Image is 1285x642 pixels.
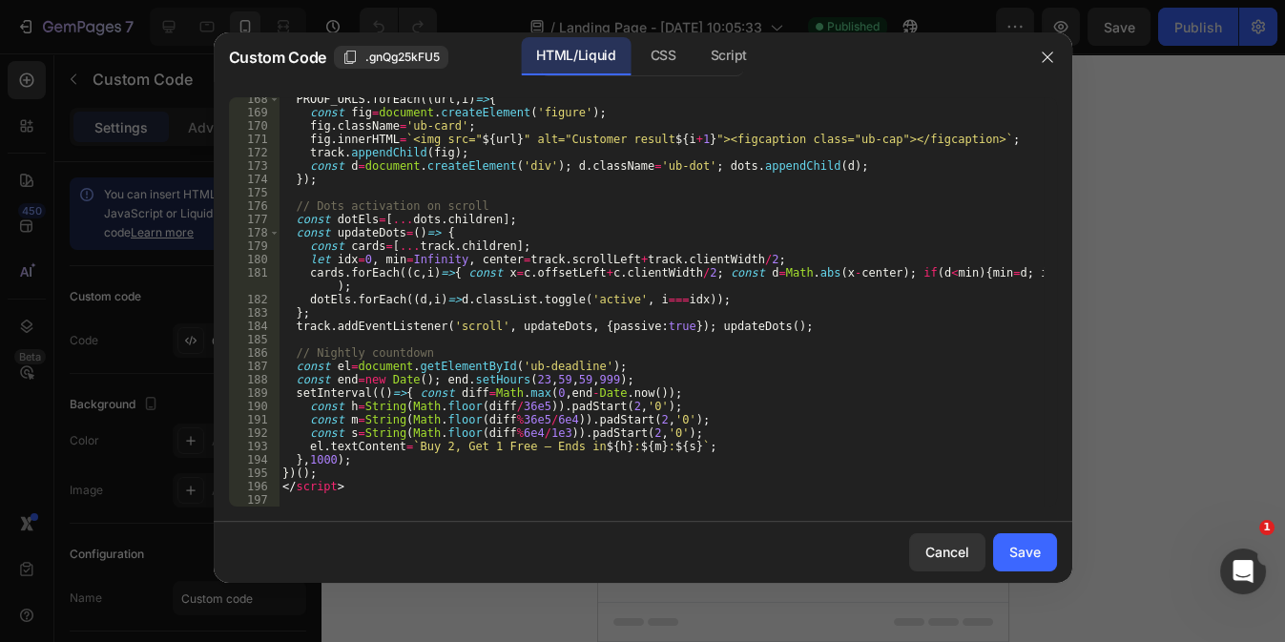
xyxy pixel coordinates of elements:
[229,159,280,173] div: 173
[229,373,280,386] div: 188
[1009,542,1041,562] div: Save
[229,400,280,413] div: 190
[334,46,448,69] button: .gnQg25kFU5
[148,221,263,241] div: Choose templates
[229,266,280,293] div: 181
[229,199,280,213] div: 176
[909,533,985,571] button: Cancel
[229,46,326,69] span: Custom Code
[229,426,280,440] div: 192
[24,43,105,60] div: Custom Code
[521,37,631,75] div: HTML/Liquid
[229,386,280,400] div: 189
[229,213,280,226] div: 177
[229,453,280,466] div: 194
[229,173,280,186] div: 174
[365,49,440,66] span: .gnQg25kFU5
[229,360,280,373] div: 187
[229,440,280,453] div: 193
[229,239,280,253] div: 179
[993,533,1057,571] button: Save
[1220,549,1266,594] iframe: Intercom live chat
[138,245,269,262] span: inspired by CRO experts
[229,106,280,119] div: 169
[229,480,280,493] div: 196
[1259,520,1275,535] span: 1
[229,493,280,507] div: 197
[155,286,256,306] div: Generate layout
[229,346,280,360] div: 186
[635,37,692,75] div: CSS
[229,186,280,199] div: 175
[695,37,762,75] div: Script
[229,413,280,426] div: 191
[229,466,280,480] div: 195
[133,375,275,392] span: then drag & drop elements
[229,146,280,159] div: 172
[229,306,280,320] div: 183
[925,542,969,562] div: Cancel
[229,93,280,106] div: 168
[229,293,280,306] div: 182
[229,253,280,266] div: 180
[229,320,280,333] div: 184
[229,133,280,146] div: 171
[229,333,280,346] div: 185
[229,119,280,133] div: 170
[229,226,280,239] div: 178
[121,10,272,29] span: iPhone 15 Pro Max ( 430 px)
[147,351,263,371] div: Add blank section
[153,310,255,327] span: from URL or image
[16,178,107,198] span: Add section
